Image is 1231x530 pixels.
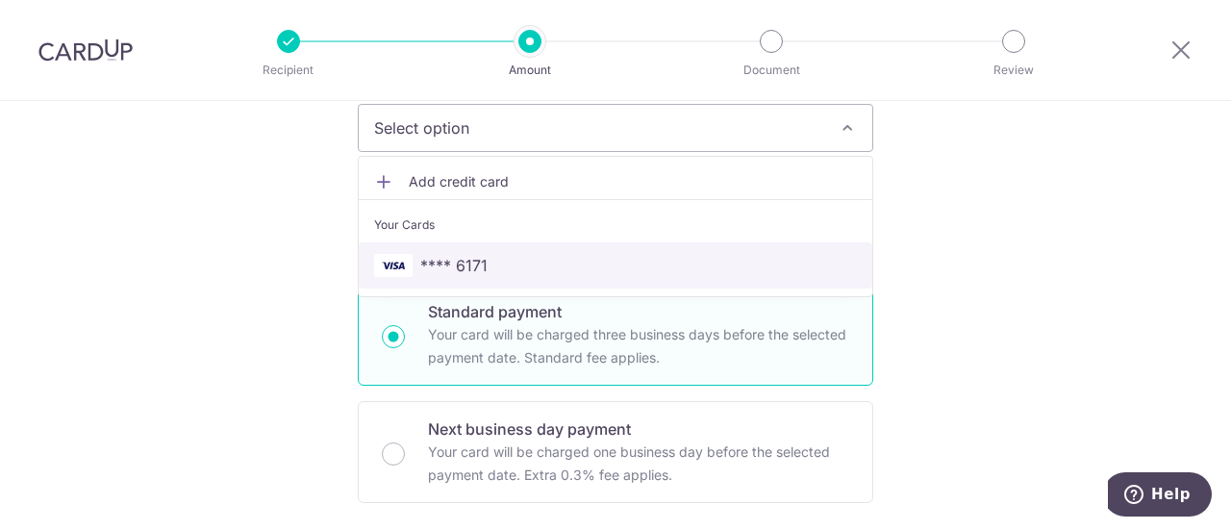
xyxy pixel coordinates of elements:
p: Document [700,61,842,80]
p: Review [942,61,1085,80]
p: Your card will be charged three business days before the selected payment date. Standard fee appl... [428,323,849,369]
span: Select option [374,116,822,139]
iframe: Opens a widget where you can find more information [1108,472,1212,520]
ul: Select option [358,156,873,297]
span: Add credit card [409,172,857,191]
button: Select option [358,104,873,152]
p: Standard payment [428,300,849,323]
p: Next business day payment [428,417,849,441]
a: Add credit card [359,164,872,199]
p: Amount [459,61,601,80]
p: Your card will be charged one business day before the selected payment date. Extra 0.3% fee applies. [428,441,849,487]
img: VISA [374,254,413,277]
img: CardUp [38,38,133,62]
p: Recipient [217,61,360,80]
span: Your Cards [374,215,435,235]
